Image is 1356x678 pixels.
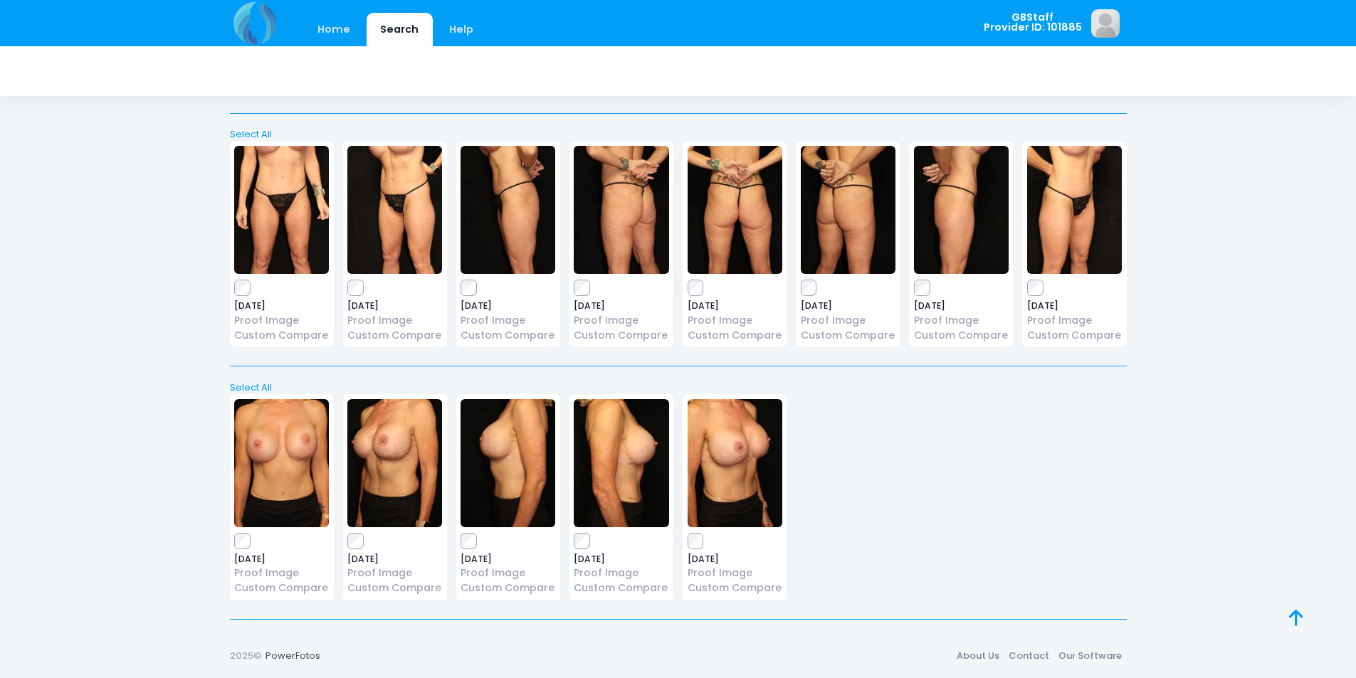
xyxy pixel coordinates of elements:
a: Help [435,13,487,46]
a: Proof Image [574,566,668,581]
img: image [688,399,782,527]
span: [DATE] [347,555,442,563]
a: Proof Image [574,313,668,328]
img: image [234,146,329,274]
span: [DATE] [914,302,1009,310]
span: [DATE] [234,302,329,310]
a: Select All [225,127,1131,142]
a: Proof Image [688,313,782,328]
img: image [461,146,555,274]
a: Search [367,13,433,46]
a: Proof Image [801,313,895,328]
a: Our Software [1054,642,1127,668]
a: Custom Compare [234,581,329,595]
span: 2025© [230,649,261,662]
a: Proof Image [234,566,329,581]
a: Proof Image [461,313,555,328]
span: [DATE] [1027,302,1122,310]
span: [DATE] [234,555,329,563]
a: Custom Compare [574,328,668,343]
a: Custom Compare [914,328,1009,343]
span: [DATE] [347,302,442,310]
img: image [801,146,895,274]
a: PowerFotos [266,649,320,662]
a: Custom Compare [688,328,782,343]
a: Custom Compare [688,581,782,595]
a: Proof Image [347,313,442,328]
img: image [347,146,442,274]
img: image [1027,146,1122,274]
a: Custom Compare [801,328,895,343]
a: Proof Image [1027,313,1122,328]
img: image [688,146,782,274]
a: Custom Compare [347,581,442,595]
img: image [574,146,668,274]
span: [DATE] [688,555,782,563]
img: image [914,146,1009,274]
a: Custom Compare [574,581,668,595]
a: Proof Image [347,566,442,581]
span: [DATE] [461,555,555,563]
span: [DATE] [574,302,668,310]
a: Custom Compare [461,581,555,595]
a: Contact [1004,642,1054,668]
a: Home [304,13,364,46]
span: [DATE] [574,555,668,563]
a: Custom Compare [1027,328,1122,343]
a: About Us [952,642,1004,668]
img: image [461,399,555,527]
a: Custom Compare [461,328,555,343]
span: [DATE] [688,302,782,310]
span: [DATE] [801,302,895,310]
a: Proof Image [688,566,782,581]
a: Proof Image [461,566,555,581]
img: image [234,399,329,527]
a: Proof Image [914,313,1009,328]
a: Custom Compare [347,328,442,343]
a: Proof Image [234,313,329,328]
a: Custom Compare [234,328,329,343]
span: GBStaff Provider ID: 101885 [984,12,1082,33]
img: image [1091,9,1120,38]
img: image [574,399,668,527]
img: image [347,399,442,527]
span: [DATE] [461,302,555,310]
a: Select All [225,381,1131,395]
